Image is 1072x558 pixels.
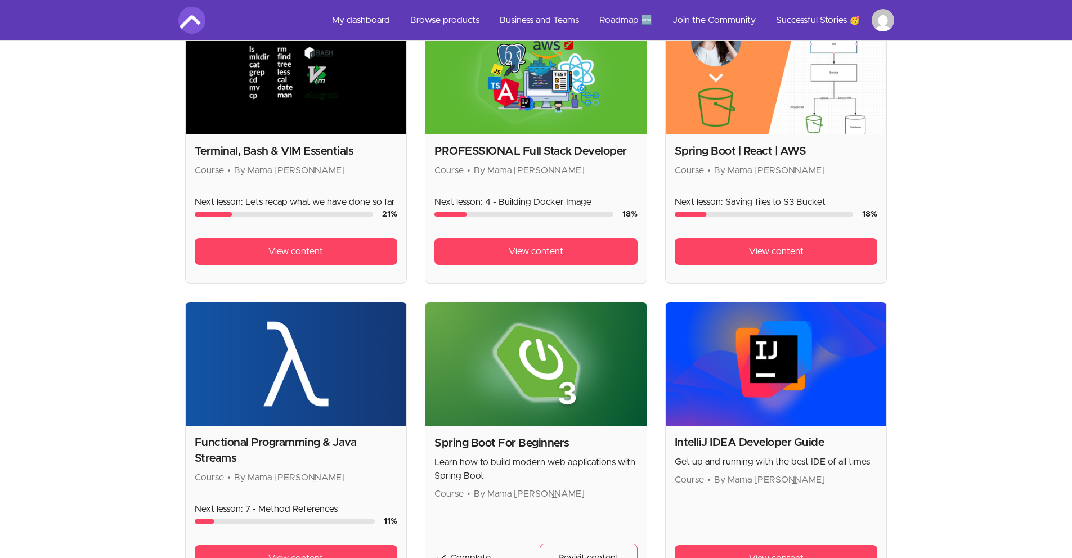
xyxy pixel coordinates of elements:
h2: IntelliJ IDEA Developer Guide [675,435,878,451]
h2: PROFESSIONAL Full Stack Developer [434,143,638,159]
h2: Spring Boot For Beginners [434,435,638,451]
nav: Main [323,7,894,34]
span: • [227,166,231,175]
p: Next lesson: Lets recap what we have done so far [195,195,398,209]
span: 18 % [862,210,877,218]
div: Course progress [675,212,854,217]
span: • [227,473,231,482]
img: Product image for IntelliJ IDEA Developer Guide [666,302,887,426]
h2: Spring Boot | React | AWS [675,143,878,159]
span: 11 % [384,517,397,525]
span: Course [675,475,704,484]
span: 21 % [382,210,397,218]
span: View content [749,245,804,258]
img: Product image for PROFESSIONAL Full Stack Developer [425,10,647,134]
span: By Mama [PERSON_NAME] [474,166,585,175]
span: View content [509,245,563,258]
a: Join the Community [663,7,765,34]
span: By Mama [PERSON_NAME] [234,166,345,175]
span: • [467,489,470,498]
span: View content [268,245,323,258]
img: Profile image for Ankita Srivastava [872,9,894,31]
span: • [467,166,470,175]
img: Product image for Functional Programming & Java Streams [186,302,407,426]
span: By Mama [PERSON_NAME] [474,489,585,498]
span: Course [195,166,224,175]
p: Next lesson: 7 - Method References [195,502,398,516]
a: My dashboard [323,7,399,34]
a: Business and Teams [491,7,588,34]
a: View content [434,238,638,265]
div: Course progress [195,519,375,524]
a: Successful Stories 🥳 [767,7,869,34]
a: View content [195,238,398,265]
span: Course [195,473,224,482]
span: Course [434,166,464,175]
div: Course progress [195,212,374,217]
a: Roadmap 🆕 [590,7,661,34]
img: Product image for Terminal, Bash & VIM Essentials [186,10,407,134]
p: Next lesson: Saving files to S3 Bucket [675,195,878,209]
span: By Mama [PERSON_NAME] [714,166,825,175]
span: By Mama [PERSON_NAME] [714,475,825,484]
img: Amigoscode logo [178,7,205,34]
p: Next lesson: 4 - Building Docker Image [434,195,638,209]
a: Browse products [401,7,488,34]
p: Learn how to build modern web applications with Spring Boot [434,456,638,483]
span: • [707,475,711,484]
a: View content [675,238,878,265]
p: Get up and running with the best IDE of all times [675,455,878,469]
span: 18 % [622,210,638,218]
span: Course [434,489,464,498]
h2: Terminal, Bash & VIM Essentials [195,143,398,159]
img: Product image for Spring Boot | React | AWS [666,10,887,134]
span: • [707,166,711,175]
img: Product image for Spring Boot For Beginners [425,302,647,426]
h2: Functional Programming & Java Streams [195,435,398,466]
span: Course [675,166,704,175]
span: By Mama [PERSON_NAME] [234,473,345,482]
div: Course progress [434,212,613,217]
